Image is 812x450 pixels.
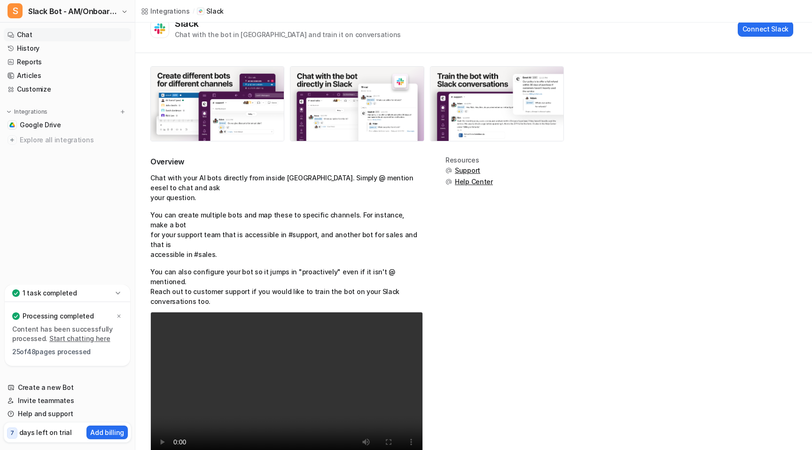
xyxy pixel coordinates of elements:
p: Hi there 👋 [19,67,169,83]
p: Slack [206,7,224,16]
button: Help Center [445,177,493,186]
a: Reports [4,55,131,69]
p: You can create multiple bots and map these to specific channels. For instance, make a bot for you... [150,210,423,259]
div: Profile image for eeselAlso, if it's in a DM with me it won't learn from what I ask it?eesel•2h ago [10,124,178,159]
p: Add billing [90,427,124,437]
img: support.svg [445,178,452,185]
p: Integrations [14,108,47,116]
a: Integrations [141,6,190,16]
p: Chat with your AI bots directly from inside [GEOGRAPHIC_DATA]. Simply @ mention eesel to chat and... [150,173,423,202]
div: Resources [445,156,493,164]
div: Chat with the bot in [GEOGRAPHIC_DATA] and train it on conversations [175,30,401,39]
img: Google Drive [9,122,15,128]
a: Start chatting here [49,334,110,342]
a: Articles [4,69,131,82]
span: Home [36,317,57,323]
a: Google DriveGoogle Drive [4,118,131,132]
span: S [8,3,23,18]
div: Integrations [150,6,190,16]
h2: Overview [150,156,423,167]
span: Also, if it's in a DM with me it won't learn from what I ask it? [42,133,240,140]
div: Send us a message [19,172,157,182]
a: Chat [4,28,131,41]
p: Processing completed [23,311,94,321]
img: support.svg [445,167,452,174]
button: Add billing [86,426,128,439]
a: History [4,42,131,55]
div: Slack [175,18,203,29]
img: Profile image for Patrick [19,15,38,34]
div: eesel [42,142,59,152]
img: Profile image for eesel [55,15,73,34]
span: Slack Bot - AM/Onboarding/CS [28,5,119,18]
a: Create a new Bot [4,381,131,394]
img: expand menu [6,109,12,115]
img: explore all integrations [8,135,17,145]
p: You can also configure your bot so it jumps in "proactively" even if it isn't @ mentioned. Reach ... [150,267,423,306]
img: Profile image for eesel [19,132,38,151]
p: 1 task completed [23,288,77,298]
span: Explore all integrations [20,132,127,147]
p: 7 [10,429,14,437]
button: Connect Slack [738,21,793,37]
span: Help Center [455,177,493,186]
img: Slack icon [198,8,203,14]
button: Support [445,166,493,175]
img: Slack logo [153,21,167,37]
a: Customize [4,83,131,96]
button: Messages [94,293,188,331]
div: Send us a message [9,164,179,190]
p: How can we help? [19,83,169,99]
div: Recent message [19,118,169,128]
span: Google Drive [20,120,61,130]
p: 25 of 48 pages processed [12,347,123,357]
img: Profile image for Amogh [37,15,55,34]
p: Content has been successfully processed. [12,325,123,343]
div: • 2h ago [61,142,88,152]
div: Close [162,15,179,32]
a: Slack iconSlack [197,7,224,16]
p: days left on trial [19,427,72,437]
a: Help and support [4,407,131,420]
button: Integrations [4,107,50,116]
div: Recent messageProfile image for eeselAlso, if it's in a DM with me it won't learn from what I ask... [9,110,179,160]
span: Messages [125,317,157,323]
span: Support [455,166,480,175]
img: menu_add.svg [119,109,126,115]
span: / [193,7,195,16]
a: Invite teammates [4,394,131,407]
a: Explore all integrations [4,133,131,147]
